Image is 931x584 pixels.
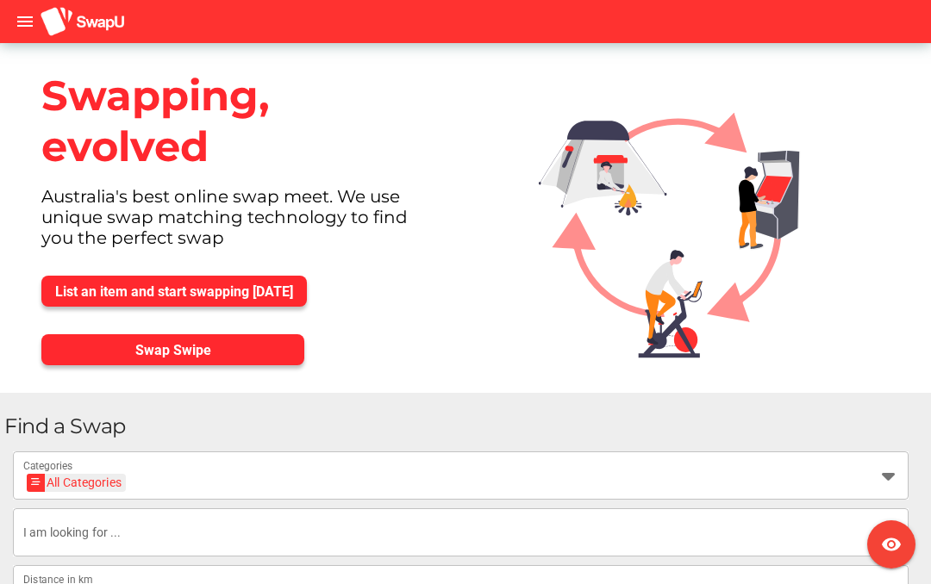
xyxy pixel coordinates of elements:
i: visibility [881,534,902,555]
input: I am looking for ... [23,508,898,556]
div: All Categories [32,474,122,492]
button: List an item and start swapping [DATE] [41,276,307,307]
img: Graphic.svg [525,58,841,378]
div: Swapping, evolved [28,57,455,186]
i: menu [15,11,35,32]
div: Australia's best online swap meet. We use unique swap matching technology to find you the perfect... [28,186,455,262]
img: aSD8y5uGLpzPJLYTcYcjNu3laj1c05W5KWf0Ds+Za8uybjssssuu+yyyy677LKX2n+PWMSDJ9a87AAAAABJRU5ErkJggg== [40,6,126,38]
span: Swap Swipe [135,342,211,358]
button: Swap Swipe [41,334,304,365]
span: List an item and start swapping [DATE] [55,283,293,300]
h1: Find a Swap [4,413,917,438]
